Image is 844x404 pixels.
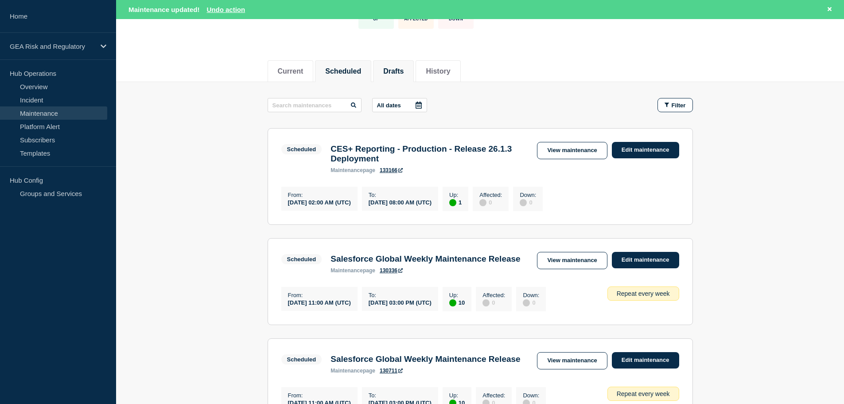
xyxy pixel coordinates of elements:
h3: Salesforce Global Weekly Maintenance Release [331,254,520,264]
div: [DATE] 11:00 AM (UTC) [288,298,351,306]
p: page [331,167,375,173]
p: Down [449,16,463,21]
a: View maintenance [537,142,607,159]
p: All dates [377,102,401,109]
p: Affected : [479,192,502,198]
span: Maintenance updated! [128,6,200,13]
div: Repeat every week [607,286,679,301]
p: To : [369,292,432,298]
p: Down : [520,192,536,198]
div: [DATE] 02:00 AM (UTC) [288,198,351,206]
span: maintenance [331,267,363,274]
p: Down : [523,292,539,298]
a: Edit maintenance [612,352,679,369]
a: 133166 [380,167,403,173]
p: page [331,368,375,374]
p: From : [288,192,351,198]
div: 1 [449,198,462,206]
a: 130711 [380,368,403,374]
div: up [449,299,456,306]
button: All dates [372,98,427,112]
input: Search maintenances [268,98,362,112]
div: 0 [479,198,502,206]
div: Scheduled [287,146,316,153]
p: Up [373,16,379,21]
div: disabled [523,299,530,306]
div: disabled [479,199,486,206]
p: To : [369,392,432,399]
div: 0 [523,298,539,306]
p: GEA Risk and Regulatory [10,43,95,50]
p: Affected : [482,292,505,298]
p: From : [288,392,351,399]
a: 130336 [380,267,403,274]
button: Drafts [383,67,404,75]
div: Scheduled [287,256,316,263]
button: History [426,67,450,75]
p: Up : [449,192,462,198]
p: Affected [404,16,428,21]
p: page [331,267,375,274]
div: 0 [482,298,505,306]
h3: Salesforce Global Weekly Maintenance Release [331,354,520,364]
p: Up : [449,392,465,399]
a: Edit maintenance [612,142,679,158]
div: [DATE] 08:00 AM (UTC) [369,198,432,206]
p: From : [288,292,351,298]
a: Edit maintenance [612,252,679,268]
p: Down : [523,392,539,399]
span: maintenance [331,167,363,173]
a: View maintenance [537,252,607,269]
div: 0 [520,198,536,206]
div: disabled [520,199,527,206]
span: Filter [672,102,686,109]
p: Up : [449,292,465,298]
button: Current [278,67,303,75]
div: disabled [482,299,490,306]
div: [DATE] 03:00 PM (UTC) [369,298,432,306]
button: Undo action [207,6,245,13]
a: View maintenance [537,352,607,369]
p: Affected : [482,392,505,399]
span: maintenance [331,368,363,374]
h3: CES+ Reporting - Production - Release 26.1.3 Deployment [331,144,528,164]
div: Scheduled [287,356,316,363]
div: up [449,199,456,206]
div: Repeat every week [607,387,679,401]
button: Filter [657,98,693,112]
button: Scheduled [325,67,361,75]
p: To : [369,192,432,198]
div: 10 [449,298,465,306]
